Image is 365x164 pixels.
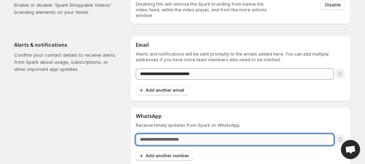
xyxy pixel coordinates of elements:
p: Alerts and notifications will be sent promptly to the emails added here. You can add multiple add... [136,51,345,63]
a: Open chat [341,140,360,159]
span: Add another email [146,87,184,93]
p: Confirm your contact details to receive alerts from Spark about usage, subscriptions, or other im... [14,51,119,73]
button: Add another email [136,85,189,95]
h6: WhatsApp [136,113,345,120]
button: Add another number [136,151,193,161]
p: Enable or disable ‘Spark Shoppable Videos’ branding elements on your feeds. [14,1,119,16]
span: Add another number [146,153,189,159]
span: Disable [325,2,341,8]
p: Receive timely updates from Spark on WhatsApp. [136,123,345,128]
h5: Alerts & notifications [14,41,119,49]
h6: Email [136,41,345,49]
p: Disabling this will remove the Spark branding from below the video feed, within the video player,... [136,1,271,18]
